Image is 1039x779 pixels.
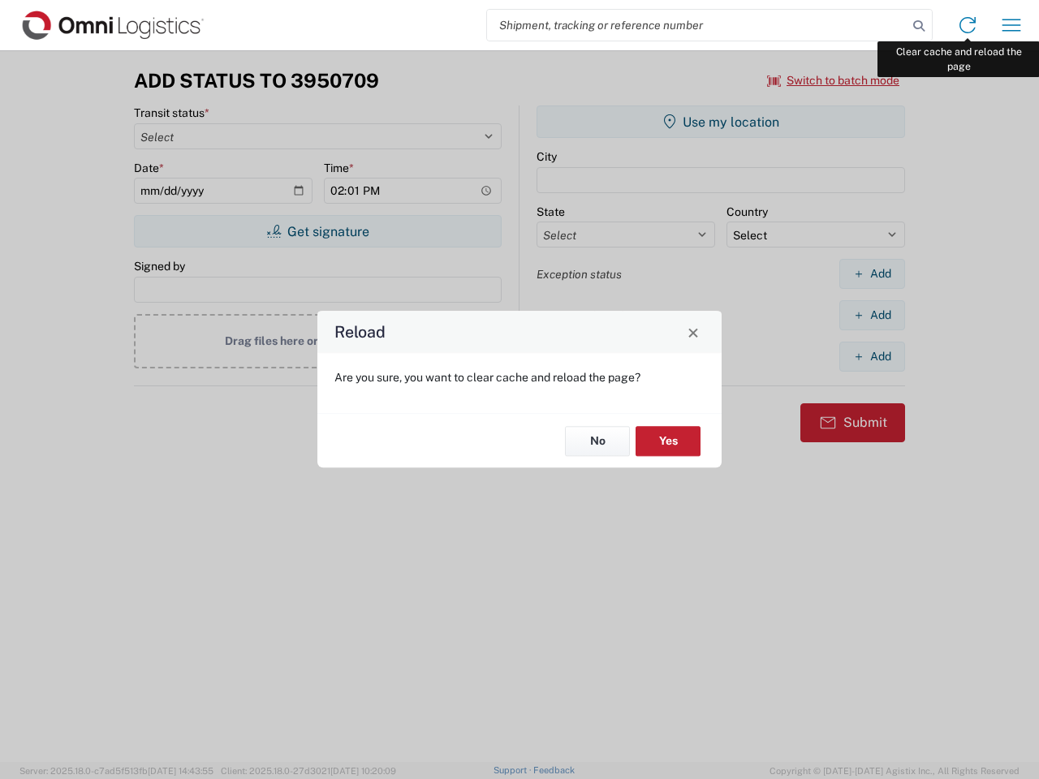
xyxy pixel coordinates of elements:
button: Close [682,321,705,343]
h4: Reload [334,321,386,344]
button: No [565,426,630,456]
input: Shipment, tracking or reference number [487,10,908,41]
p: Are you sure, you want to clear cache and reload the page? [334,370,705,385]
button: Yes [636,426,701,456]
